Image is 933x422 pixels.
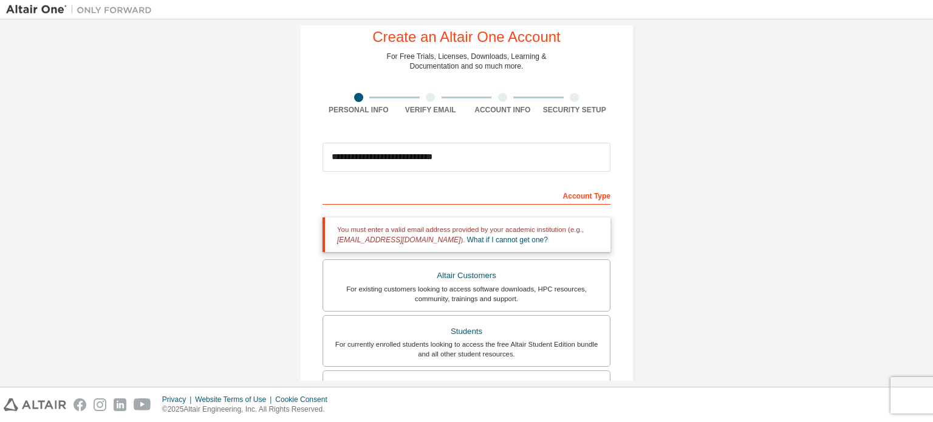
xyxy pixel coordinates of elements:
img: altair_logo.svg [4,398,66,411]
div: Account Info [466,105,539,115]
div: Security Setup [539,105,611,115]
img: youtube.svg [134,398,151,411]
div: Create an Altair One Account [372,30,561,44]
img: Altair One [6,4,158,16]
img: facebook.svg [73,398,86,411]
div: Altair Customers [330,267,603,284]
div: Privacy [162,395,195,404]
img: instagram.svg [94,398,106,411]
div: Account Type [323,185,610,205]
p: © 2025 Altair Engineering, Inc. All Rights Reserved. [162,404,335,415]
a: What if I cannot get one? [467,236,548,244]
div: Cookie Consent [275,395,334,404]
img: linkedin.svg [114,398,126,411]
div: Website Terms of Use [195,395,275,404]
span: [EMAIL_ADDRESS][DOMAIN_NAME] [337,236,460,244]
div: Students [330,323,603,340]
div: Personal Info [323,105,395,115]
div: Faculty [330,378,603,395]
div: For Free Trials, Licenses, Downloads, Learning & Documentation and so much more. [387,52,547,71]
div: Verify Email [395,105,467,115]
div: For existing customers looking to access software downloads, HPC resources, community, trainings ... [330,284,603,304]
div: For currently enrolled students looking to access the free Altair Student Edition bundle and all ... [330,339,603,359]
div: You must enter a valid email address provided by your academic institution (e.g., ). [323,217,610,252]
